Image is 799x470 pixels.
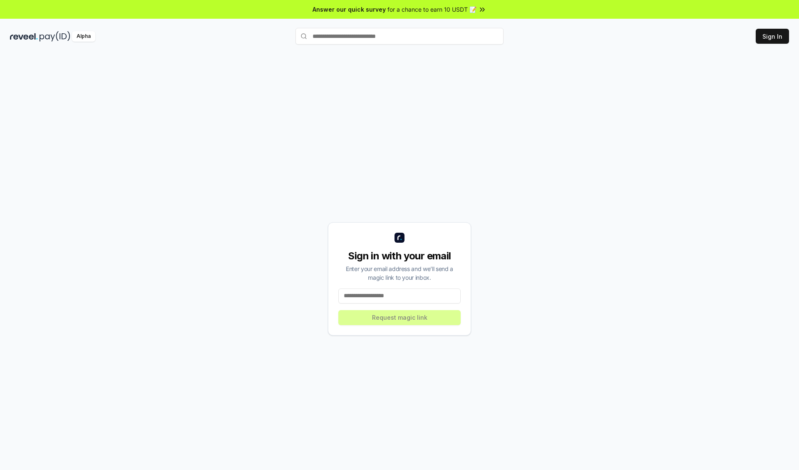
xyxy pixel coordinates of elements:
img: pay_id [40,31,70,42]
button: Sign In [756,29,789,44]
span: for a chance to earn 10 USDT 📝 [387,5,476,14]
div: Sign in with your email [338,249,461,263]
img: logo_small [395,233,404,243]
img: reveel_dark [10,31,38,42]
div: Alpha [72,31,95,42]
span: Answer our quick survey [313,5,386,14]
div: Enter your email address and we’ll send a magic link to your inbox. [338,264,461,282]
